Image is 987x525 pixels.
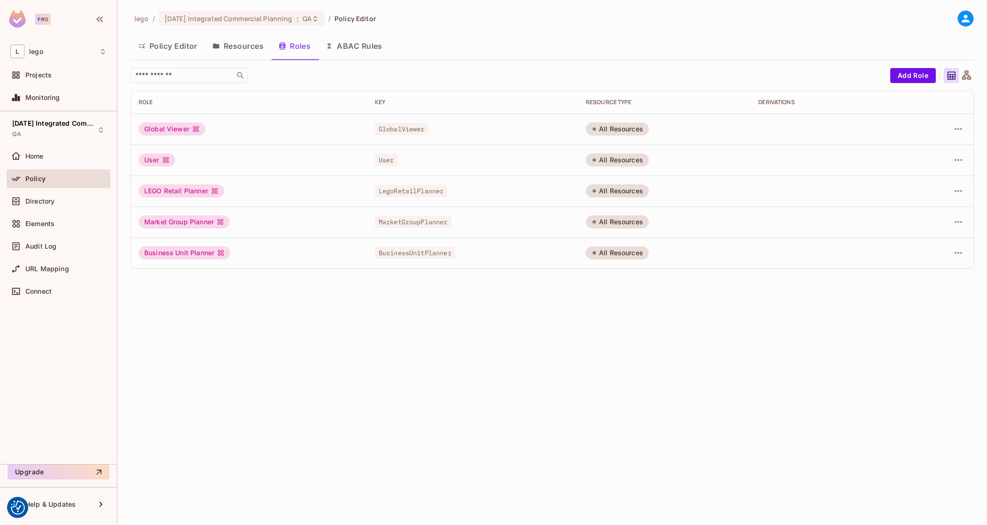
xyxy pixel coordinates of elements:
[586,99,743,106] div: RESOURCE TYPE
[586,246,649,259] div: All Resources
[328,14,331,23] li: /
[139,184,224,198] div: LEGO Retail Planner
[10,45,24,58] span: L
[586,153,649,167] div: All Resources
[25,94,60,101] span: Monitoring
[25,501,76,508] span: Help & Updates
[25,198,54,205] span: Directory
[12,130,21,138] span: QA
[205,34,271,58] button: Resources
[25,243,56,250] span: Audit Log
[25,71,52,79] span: Projects
[375,154,398,166] span: User
[35,14,51,25] div: Pro
[131,34,205,58] button: Policy Editor
[139,122,205,136] div: Global Viewer
[139,246,230,259] div: Business Unit Planner
[318,34,390,58] button: ABAC Rules
[890,68,936,83] button: Add Role
[586,122,649,136] div: All Resources
[12,120,97,127] span: [DATE] Integrated Commercial Planning
[25,152,44,160] span: Home
[375,247,455,259] span: BusinessUnitPlanner
[153,14,155,23] li: /
[164,14,293,23] span: [DATE] Integrated Commercial Planning
[375,99,571,106] div: Key
[758,99,899,106] div: Derivations
[586,215,649,228] div: All Resources
[25,220,54,228] span: Elements
[9,10,26,28] img: SReyMgAAAABJRU5ErkJggg==
[586,184,649,198] div: All Resources
[375,185,448,197] span: LegoRetailPlanner
[271,34,318,58] button: Roles
[375,216,451,228] span: MarketGroupPlanner
[303,14,311,23] span: QA
[134,14,149,23] span: the active workspace
[296,15,299,23] span: :
[25,175,46,183] span: Policy
[8,464,109,479] button: Upgrade
[375,123,428,135] span: GlobalViewer
[25,265,69,273] span: URL Mapping
[139,153,175,167] div: User
[11,501,25,515] img: Revisit consent button
[139,99,360,106] div: Role
[334,14,376,23] span: Policy Editor
[139,215,230,228] div: Market Group Planner
[29,48,43,55] span: Workspace: lego
[11,501,25,515] button: Consent Preferences
[25,288,52,295] span: Connect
